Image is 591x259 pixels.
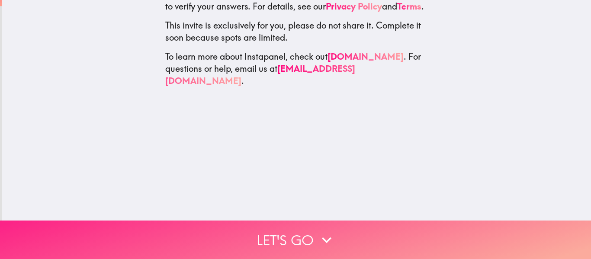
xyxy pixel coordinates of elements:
[328,51,404,62] a: [DOMAIN_NAME]
[165,51,428,87] p: To learn more about Instapanel, check out . For questions or help, email us at .
[326,1,382,12] a: Privacy Policy
[165,19,428,44] p: This invite is exclusively for you, please do not share it. Complete it soon because spots are li...
[397,1,421,12] a: Terms
[165,63,355,86] a: [EMAIL_ADDRESS][DOMAIN_NAME]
